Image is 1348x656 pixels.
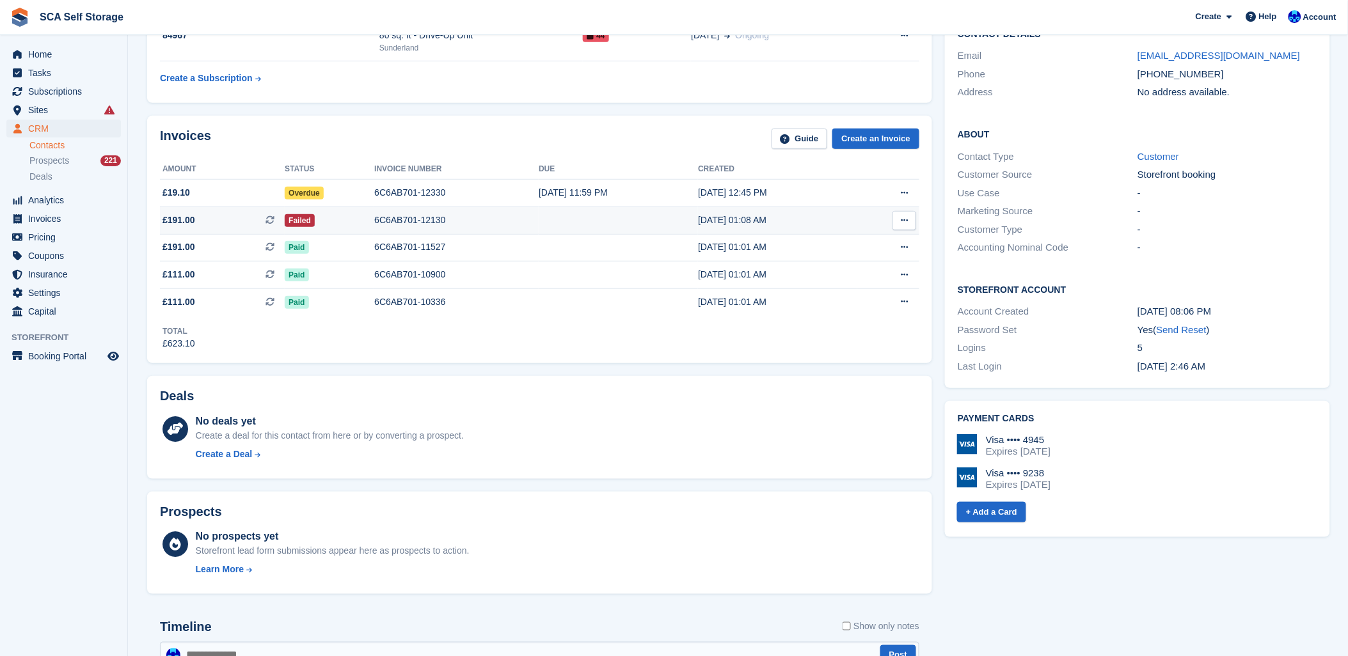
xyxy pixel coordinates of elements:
div: 6C6AB701-12130 [374,214,539,227]
span: £111.00 [163,295,195,309]
span: Insurance [28,265,105,283]
span: Help [1259,10,1277,23]
a: menu [6,228,121,246]
a: + Add a Card [957,502,1026,523]
th: Created [698,159,857,180]
span: Account [1303,11,1336,24]
div: Expires [DATE] [986,479,1051,490]
div: Create a deal for this contact from here or by converting a prospect. [196,429,464,442]
i: Smart entry sync failures have occurred [104,105,115,115]
span: Create [1196,10,1221,23]
div: Yes [1138,323,1317,338]
a: menu [6,191,121,209]
span: 44 [583,29,608,42]
a: menu [6,284,121,302]
div: [DATE] 01:01 AM [698,295,857,309]
input: Show only notes [843,620,851,633]
div: Marketing Source [958,204,1138,219]
img: Visa Logo [957,434,978,455]
th: Status [285,159,374,180]
div: Customer Type [958,223,1138,237]
div: - [1138,204,1317,219]
div: Password Set [958,323,1138,338]
a: menu [6,347,121,365]
div: [DATE] 01:01 AM [698,240,857,254]
a: Deals [29,170,121,184]
th: Due [539,159,698,180]
img: Kelly Neesham [1289,10,1301,23]
div: Sunderland [379,42,583,54]
h2: Storefront Account [958,283,1317,295]
span: Subscriptions [28,82,105,100]
div: [DATE] 01:08 AM [698,214,857,227]
span: Paid [285,269,308,281]
div: [DATE] 08:06 PM [1138,304,1317,319]
span: Pricing [28,228,105,246]
span: Paid [285,241,308,254]
div: No prospects yet [196,529,470,544]
a: Send Reset [1157,324,1207,335]
div: Phone [958,67,1138,82]
img: stora-icon-8386f47178a22dfd0bd8f6a31ec36ba5ce8667c1dd55bd0f319d3a0aa187defe.svg [10,8,29,27]
span: £191.00 [163,214,195,227]
div: 6C6AB701-10900 [374,268,539,281]
div: Contact Type [958,150,1138,164]
span: £19.10 [163,186,190,199]
a: menu [6,45,121,63]
div: [DATE] 11:59 PM [539,186,698,199]
a: Preview store [106,348,121,364]
div: Storefront lead form submissions appear here as prospects to action. [196,544,470,558]
div: [DATE] 12:45 PM [698,186,857,199]
a: menu [6,210,121,228]
div: £623.10 [163,337,195,350]
div: 221 [100,155,121,166]
div: 6C6AB701-11527 [374,240,539,254]
div: No deals yet [196,414,464,429]
h2: Deals [160,389,194,403]
span: Failed [285,214,315,227]
span: Settings [28,284,105,302]
div: Use Case [958,186,1138,201]
div: Email [958,49,1138,63]
div: - [1138,223,1317,237]
span: Home [28,45,105,63]
h2: About [958,127,1317,140]
span: Tasks [28,64,105,82]
h2: Prospects [160,504,222,519]
div: Expires [DATE] [986,446,1051,457]
h2: Timeline [160,620,212,634]
a: menu [6,302,121,320]
div: 6C6AB701-12330 [374,186,539,199]
span: Sites [28,101,105,119]
a: Prospects 221 [29,154,121,168]
a: Create an Invoice [832,129,919,150]
a: Customer [1138,151,1179,162]
span: Booking Portal [28,347,105,365]
div: - [1138,186,1317,201]
th: Amount [160,159,285,180]
div: Visa •••• 9238 [986,467,1051,479]
span: [DATE] [691,29,719,42]
div: Learn More [196,563,244,576]
span: Deals [29,171,52,183]
a: Contacts [29,139,121,152]
span: £111.00 [163,268,195,281]
div: Address [958,85,1138,100]
div: 84967 [160,29,379,42]
a: menu [6,101,121,119]
a: Guide [772,129,828,150]
div: No address available. [1138,85,1317,100]
time: 2025-08-20 01:46:34 UTC [1138,361,1205,371]
div: 5 [1138,341,1317,355]
a: SCA Self Storage [35,6,129,27]
a: Learn More [196,563,470,576]
span: Prospects [29,155,69,167]
a: menu [6,265,121,283]
span: Storefront [12,331,127,344]
div: 80 sq. ft - Drive-Up Unit [379,29,583,42]
span: Overdue [285,187,324,199]
span: Paid [285,296,308,309]
a: menu [6,120,121,137]
div: [PHONE_NUMBER] [1138,67,1317,82]
a: Create a Subscription [160,66,261,90]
